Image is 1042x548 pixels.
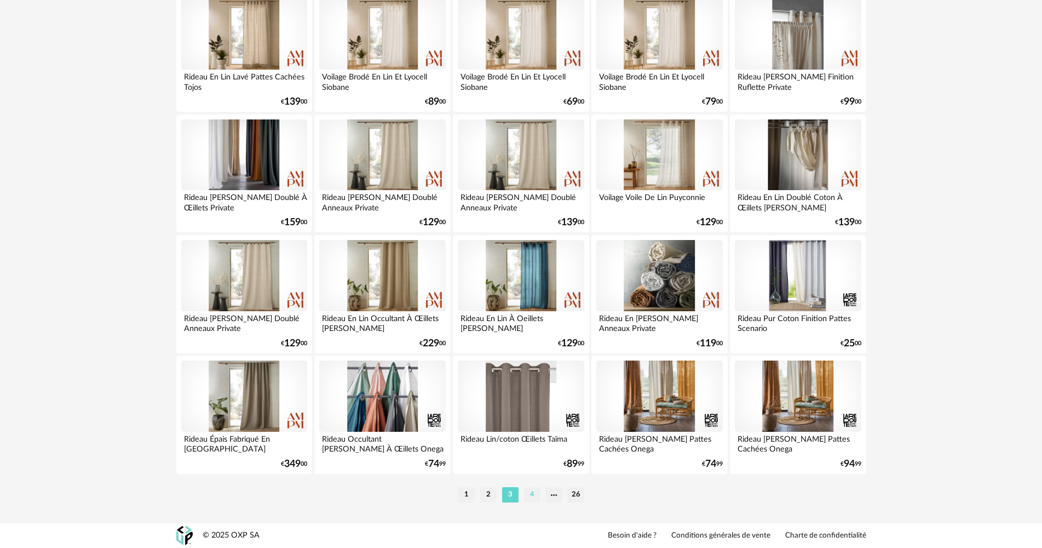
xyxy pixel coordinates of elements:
[591,115,727,233] a: Voilage Voile De Lin Puyconnie €12900
[696,219,723,226] div: € 00
[419,219,446,226] div: € 00
[319,190,445,212] div: Rideau [PERSON_NAME] Doublé Anneaux Private
[700,340,716,347] span: 119
[423,340,439,347] span: 229
[284,219,301,226] span: 159
[423,219,439,226] span: 129
[558,340,584,347] div: € 00
[314,235,450,353] a: Rideau En Lin Occultant À Œillets [PERSON_NAME] €22900
[453,115,589,233] a: Rideau [PERSON_NAME] Doublé Anneaux Private €13900
[181,432,307,454] div: Rideau Épais Fabriqué En [GEOGRAPHIC_DATA][PERSON_NAME]
[561,219,578,226] span: 139
[730,356,866,474] a: Rideau [PERSON_NAME] Pattes Cachées Onega €9499
[596,70,722,92] div: Voilage Brodé En Lin Et Lyocell Siobane
[319,70,445,92] div: Voilage Brodé En Lin Et Lyocell Siobane
[428,460,439,468] span: 74
[563,98,584,106] div: € 00
[181,311,307,333] div: Rideau [PERSON_NAME] Doublé Anneaux Private
[567,460,578,468] span: 89
[425,460,446,468] div: € 99
[314,115,450,233] a: Rideau [PERSON_NAME] Doublé Anneaux Private €12900
[596,311,722,333] div: Rideau En [PERSON_NAME] Anneaux Private
[458,70,584,92] div: Voilage Brodé En Lin Et Lyocell Siobane
[524,487,540,503] li: 4
[705,460,716,468] span: 74
[458,190,584,212] div: Rideau [PERSON_NAME] Doublé Anneaux Private
[284,460,301,468] span: 349
[453,235,589,353] a: Rideau En Lin À Oeillets [PERSON_NAME] €12900
[314,356,450,474] a: Rideau Occultant [PERSON_NAME] À Œillets Onega €7499
[558,219,584,226] div: € 00
[458,432,584,454] div: Rideau Lin/coton Œillets Taïma
[281,219,307,226] div: € 00
[453,356,589,474] a: Rideau Lin/coton Œillets Taïma €8999
[730,235,866,353] a: Rideau Pur Coton Finition Pattes Scenario €2500
[835,219,861,226] div: € 00
[735,70,861,92] div: Rideau [PERSON_NAME] Finition Ruflette Private
[730,115,866,233] a: Rideau En Lin Doublé Coton À Œillets [PERSON_NAME] €13900
[458,487,475,503] li: 1
[840,340,861,347] div: € 00
[735,190,861,212] div: Rideau En Lin Doublé Coton À Œillets [PERSON_NAME]
[608,531,657,541] a: Besoin d'aide ?
[425,98,446,106] div: € 00
[702,460,723,468] div: € 99
[176,526,193,545] img: OXP
[281,460,307,468] div: € 00
[671,531,770,541] a: Conditions générales de vente
[785,531,866,541] a: Charte de confidentialité
[284,98,301,106] span: 139
[700,219,716,226] span: 129
[838,219,855,226] span: 139
[596,190,722,212] div: Voilage Voile De Lin Puyconnie
[458,311,584,333] div: Rideau En Lin À Oeillets [PERSON_NAME]
[696,340,723,347] div: € 00
[844,98,855,106] span: 99
[735,432,861,454] div: Rideau [PERSON_NAME] Pattes Cachées Onega
[596,432,722,454] div: Rideau [PERSON_NAME] Pattes Cachées Onega
[480,487,497,503] li: 2
[591,356,727,474] a: Rideau [PERSON_NAME] Pattes Cachées Onega €7499
[319,311,445,333] div: Rideau En Lin Occultant À Œillets [PERSON_NAME]
[840,460,861,468] div: € 99
[419,340,446,347] div: € 00
[176,115,312,233] a: Rideau [PERSON_NAME] Doublé À Œillets Private €15900
[702,98,723,106] div: € 00
[735,311,861,333] div: Rideau Pur Coton Finition Pattes Scenario
[563,460,584,468] div: € 99
[844,460,855,468] span: 94
[568,487,584,503] li: 26
[319,432,445,454] div: Rideau Occultant [PERSON_NAME] À Œillets Onega
[281,340,307,347] div: € 00
[181,70,307,92] div: Rideau En Lin Lavé Pattes Cachées Tojos
[561,340,578,347] span: 129
[181,190,307,212] div: Rideau [PERSON_NAME] Doublé À Œillets Private
[705,98,716,106] span: 79
[203,530,260,541] div: © 2025 OXP SA
[844,340,855,347] span: 25
[284,340,301,347] span: 129
[281,98,307,106] div: € 00
[840,98,861,106] div: € 00
[176,235,312,353] a: Rideau [PERSON_NAME] Doublé Anneaux Private €12900
[567,98,578,106] span: 69
[591,235,727,353] a: Rideau En [PERSON_NAME] Anneaux Private €11900
[428,98,439,106] span: 89
[176,356,312,474] a: Rideau Épais Fabriqué En [GEOGRAPHIC_DATA][PERSON_NAME] €34900
[502,487,519,503] li: 3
